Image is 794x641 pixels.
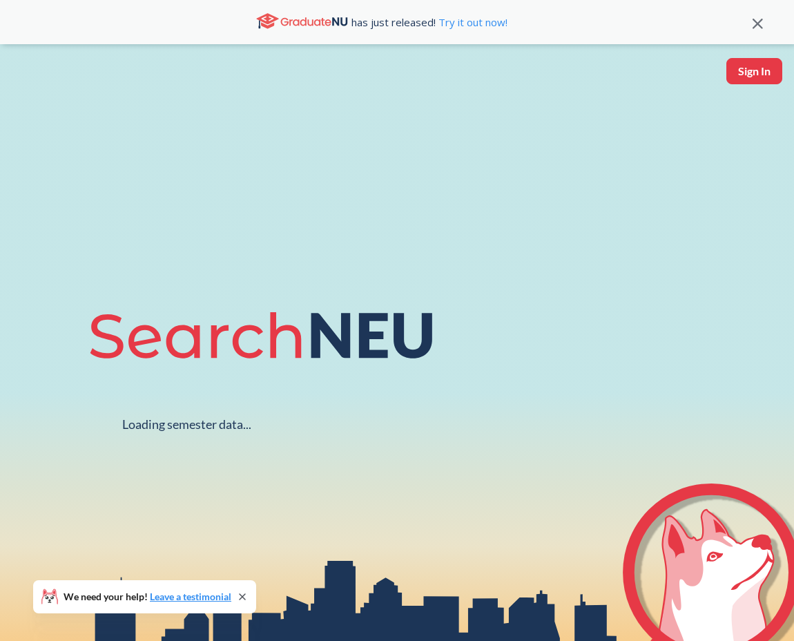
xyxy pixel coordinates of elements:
[436,15,507,29] a: Try it out now!
[351,15,507,30] span: has just released!
[150,591,231,602] a: Leave a testimonial
[14,58,46,104] a: sandbox logo
[14,58,46,100] img: sandbox logo
[64,592,231,602] span: We need your help!
[726,58,782,84] button: Sign In
[122,417,251,432] div: Loading semester data...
